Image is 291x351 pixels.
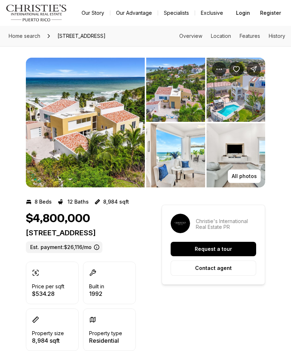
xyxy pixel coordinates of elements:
[269,33,285,39] a: Skip to: History
[32,338,64,343] p: 8,984 sqft
[207,123,265,187] button: View image gallery
[195,246,232,252] p: Request a tour
[6,30,43,42] a: Home search
[158,8,195,18] a: Specialists
[32,284,64,289] p: Price per sqft
[256,6,285,20] button: Register
[26,212,90,226] h1: $4,800,000
[236,10,250,16] span: Login
[89,291,104,297] p: 1992
[232,173,257,179] p: All photos
[26,58,265,187] div: Listing Photos
[179,33,285,39] nav: Page section menu
[179,33,202,39] a: Skip to: Overview
[26,241,102,253] label: Est. payment: $26,116/mo
[171,261,256,276] button: Contact agent
[195,265,232,271] p: Contact agent
[76,8,110,18] a: Our Story
[89,284,104,289] p: Built in
[6,4,67,22] img: logo
[32,291,64,297] p: $534.28
[68,199,89,205] p: 12 Baths
[55,30,108,42] span: [STREET_ADDRESS]
[89,338,122,343] p: Residential
[57,196,89,208] button: 12 Baths
[146,58,265,187] li: 2 of 14
[260,10,281,16] span: Register
[89,330,122,336] p: Property type
[195,8,255,18] a: Exclusive Properties
[229,62,244,76] button: Save Property: 44/45 HARBOUR VIEW
[34,199,52,205] p: 8 Beds
[171,242,256,256] button: Request a tour
[146,123,205,187] button: View image gallery
[110,8,158,18] a: Our Advantage
[32,330,64,336] p: Property size
[103,199,129,205] p: 8,984 sqft
[246,62,261,76] button: Share Property: 44/45 HARBOUR VIEW
[232,6,254,20] button: Login
[26,58,145,187] li: 1 of 14
[212,62,226,76] button: Property options
[207,58,265,122] button: View image gallery
[240,33,260,39] a: Skip to: Features
[228,169,261,183] button: All photos
[196,218,256,230] p: Christie's International Real Estate PR
[26,228,136,237] p: [STREET_ADDRESS]
[146,58,205,122] button: View image gallery
[211,33,231,39] a: Skip to: Location
[26,58,145,187] button: View image gallery
[9,33,40,39] span: Home search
